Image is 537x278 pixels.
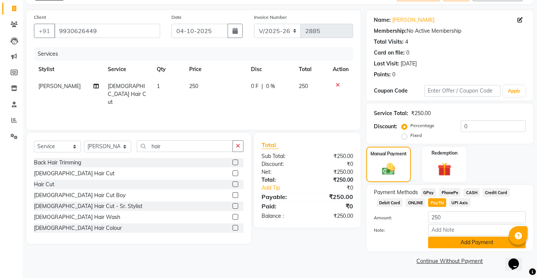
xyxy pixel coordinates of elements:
label: Percentage [410,122,434,129]
div: Sub Total: [256,152,307,160]
div: Net: [256,168,307,176]
span: ONLINE [405,198,425,207]
div: 4 [405,38,408,46]
div: ₹250.00 [307,152,358,160]
th: Price [185,61,246,78]
div: ₹250.00 [307,212,358,220]
button: Add Payment [428,237,526,248]
div: ₹250.00 [411,109,431,117]
a: Add Tip [256,184,316,192]
input: Add Note [428,224,526,236]
div: ₹0 [316,184,359,192]
div: ₹250.00 [307,176,358,184]
span: 250 [299,83,308,90]
input: Amount [428,211,526,223]
label: Redemption [431,150,457,156]
div: 0 [406,49,409,57]
span: CASH [464,188,480,197]
button: Apply [503,85,525,97]
div: Last Visit: [374,60,399,68]
img: _gift.svg [433,161,456,178]
th: Action [328,61,353,78]
label: Invoice Number [254,14,287,21]
span: | [262,82,263,90]
div: Coupon Code [374,87,424,95]
span: 1 [157,83,160,90]
div: ₹250.00 [307,168,358,176]
span: PhonePe [439,188,461,197]
div: Discount: [374,123,397,131]
th: Service [103,61,152,78]
th: Stylist [34,61,103,78]
img: _cash.svg [378,162,399,177]
div: Payable: [256,192,307,201]
label: Client [34,14,46,21]
div: Discount: [256,160,307,168]
div: [DEMOGRAPHIC_DATA] Hair Cut [34,170,115,178]
div: Back Hair Trimming [34,159,81,167]
div: Service Total: [374,109,408,117]
div: [DATE] [401,60,417,68]
span: 0 F [251,82,259,90]
div: Services [35,47,359,61]
span: Total [262,141,279,149]
button: +91 [34,24,55,38]
span: PayTM [428,198,446,207]
span: [PERSON_NAME] [38,83,81,90]
input: Search by Name/Mobile/Email/Code [54,24,160,38]
div: Hair Cut [34,181,54,188]
span: 0 % [266,82,275,90]
div: Total: [256,176,307,184]
div: ₹0 [307,160,358,168]
a: Continue Without Payment [368,257,532,265]
label: Fixed [410,132,422,139]
div: [DEMOGRAPHIC_DATA] Hair Colour [34,224,122,232]
iframe: chat widget [505,248,529,270]
div: Balance : [256,212,307,220]
div: ₹0 [307,202,358,211]
span: UPI Axis [449,198,470,207]
div: ₹250.00 [307,192,358,201]
div: Membership: [374,27,407,35]
div: 0 [392,71,395,79]
span: [DEMOGRAPHIC_DATA] Hair Cut [108,83,146,105]
div: Card on file: [374,49,405,57]
div: No Active Membership [374,27,526,35]
label: Note: [368,227,422,234]
input: Enter Offer / Coupon Code [424,85,500,97]
div: Name: [374,16,391,24]
div: [DEMOGRAPHIC_DATA] Hair Cut Boy [34,191,125,199]
th: Qty [152,61,185,78]
span: Debit Card [377,198,403,207]
span: 250 [189,83,198,90]
div: [DEMOGRAPHIC_DATA] Hair Cut - Sr. Stylist [34,202,142,210]
a: [PERSON_NAME] [392,16,434,24]
label: Date [171,14,182,21]
label: Amount: [368,214,422,221]
div: Paid: [256,202,307,211]
span: GPay [421,188,436,197]
th: Total [294,61,328,78]
div: Points: [374,71,391,79]
span: Payment Methods [374,188,418,196]
div: [DEMOGRAPHIC_DATA] Hair Wash [34,213,120,221]
input: Search or Scan [137,140,233,152]
label: Manual Payment [370,150,407,157]
div: Total Visits: [374,38,404,46]
span: Credit Card [483,188,510,197]
th: Disc [246,61,295,78]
